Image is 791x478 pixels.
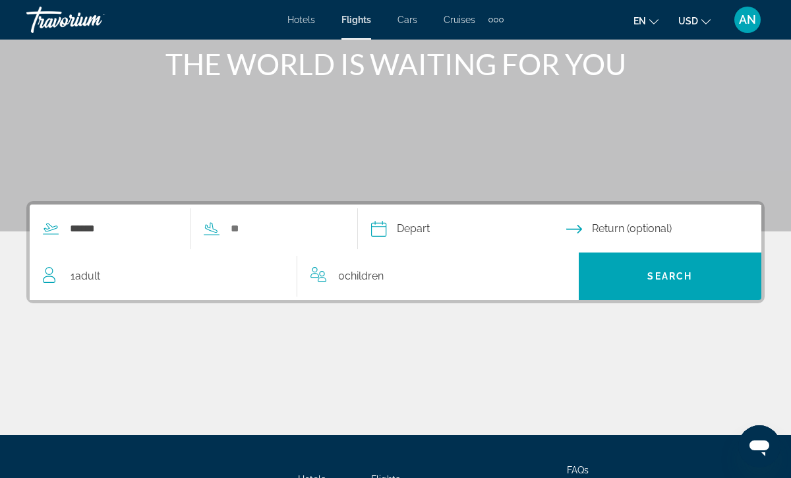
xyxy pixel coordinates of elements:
[738,425,780,467] iframe: Кнопка запуска окна обмена сообщениями
[71,267,100,285] span: 1
[579,253,762,300] button: Search
[371,205,566,253] button: Depart date
[633,11,659,30] button: Change language
[338,267,384,285] span: 0
[30,204,761,300] div: Search widget
[444,15,475,25] a: Cruises
[148,47,643,81] h1: THE WORLD IS WAITING FOR YOU
[566,205,761,253] button: Return date
[592,220,672,238] span: Return (optional)
[75,270,100,282] span: Adult
[30,253,579,300] button: Travelers: 1 adult, 0 children
[633,16,646,26] span: en
[345,270,384,282] span: Children
[730,6,765,34] button: User Menu
[397,15,417,25] a: Cars
[488,9,504,30] button: Extra navigation items
[341,15,371,25] a: Flights
[678,16,698,26] span: USD
[567,465,589,475] a: FAQs
[739,13,756,26] span: AN
[287,15,315,25] a: Hotels
[647,271,692,282] span: Search
[26,3,158,37] a: Travorium
[678,11,711,30] button: Change currency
